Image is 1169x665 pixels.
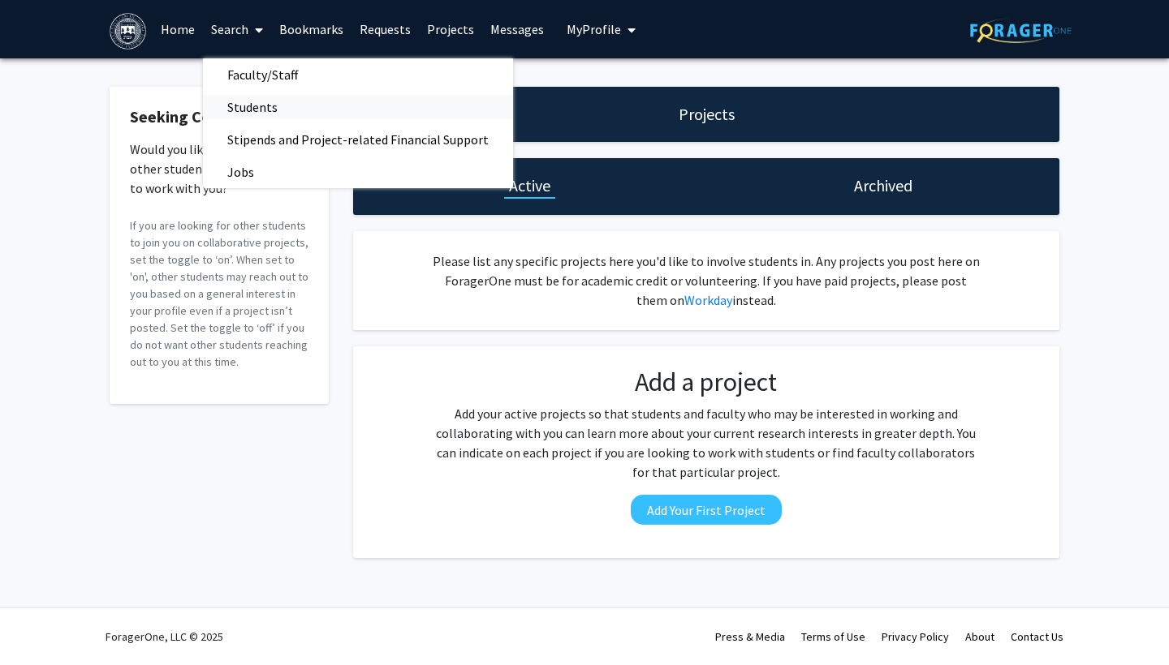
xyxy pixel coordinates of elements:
[130,139,273,198] span: Would you like to receive other student requests to work with you?
[203,95,513,119] a: Students
[965,629,994,644] a: About
[130,217,308,371] p: If you are looking for other students to join you on collaborative projects, set the toggle to ‘o...
[203,160,513,184] a: Jobs
[271,1,352,58] a: Bookmarks
[203,91,302,123] span: Students
[203,127,513,152] a: Stipends and Project-related Financial Support
[130,107,308,127] h2: Seeking Collaborators?
[203,62,513,87] a: Faculty/Staff
[431,367,981,397] h2: Add a project
[854,174,912,197] h1: Archived
[801,629,865,644] a: Terms of Use
[203,123,513,156] span: Stipends and Project-related Financial Support
[12,592,69,653] iframe: Chat
[106,608,223,665] div: ForagerOne, LLC © 2025
[482,1,552,58] a: Messages
[153,1,203,58] a: Home
[679,103,735,126] h1: Projects
[431,404,981,482] p: Add your active projects so that students and faculty who may be interested in working and collab...
[715,629,785,644] a: Press & Media
[509,174,550,197] h1: Active
[352,1,419,58] a: Requests
[203,1,271,58] a: Search
[684,292,732,308] a: Workday
[970,18,1072,43] img: ForagerOne Logo
[110,13,146,49] img: Brandeis University Logo
[631,495,782,525] button: Add Your First Project
[1011,629,1063,644] a: Contact Us
[882,629,949,644] a: Privacy Policy
[567,21,621,37] span: My Profile
[431,251,981,310] p: Please list any specific projects here you'd like to involve students in. Any projects you post h...
[203,156,278,188] span: Jobs
[203,58,322,91] span: Faculty/Staff
[419,1,482,58] a: Projects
